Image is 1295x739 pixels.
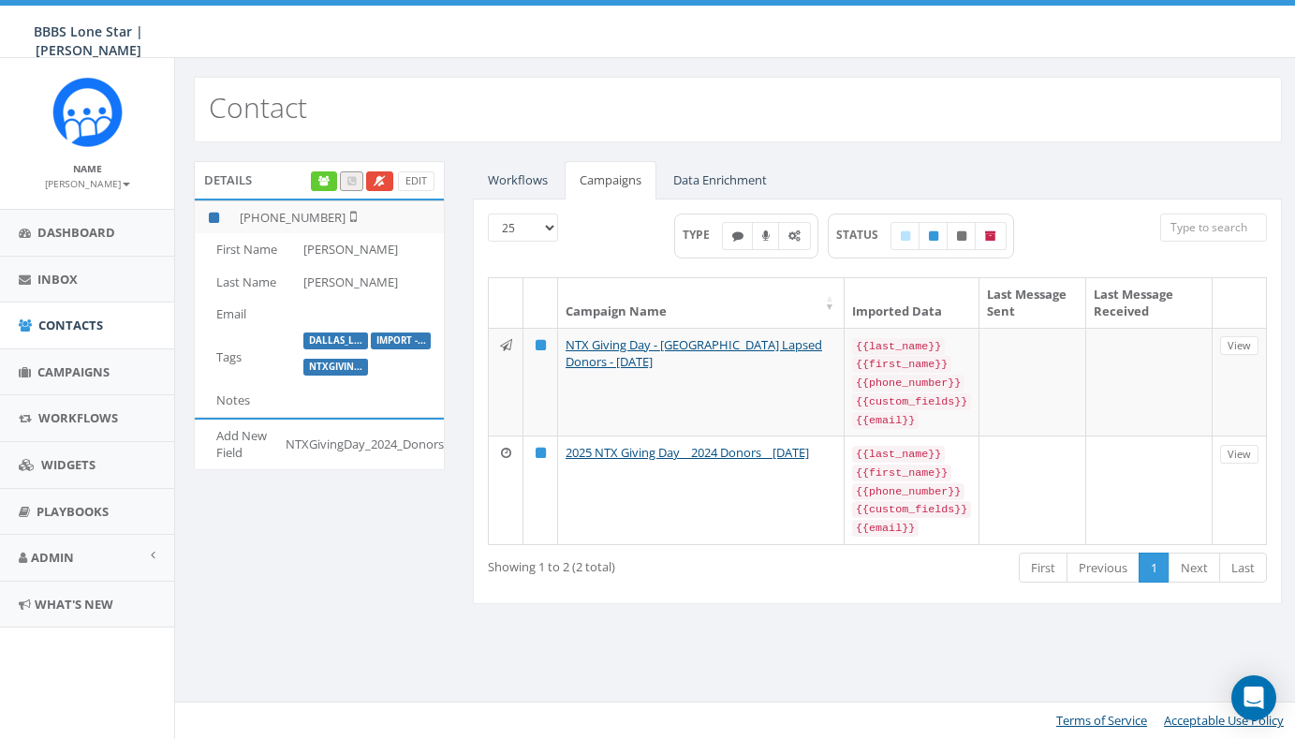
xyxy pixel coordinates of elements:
[852,393,971,410] code: {{custom_fields}}
[347,173,356,187] span: Call this contact by routing a call through the phone number listed in your profile.
[278,420,444,469] td: NTXGivingDay_2024_Donors
[209,212,219,224] i: This phone number is subscribed and will receive texts.
[957,230,966,242] i: Unpublished
[500,339,512,351] i: Immediate: Send all messages now
[371,333,432,349] label: Import - 09/11/2025
[195,298,296,331] td: Email
[890,222,920,250] label: Draft
[73,162,102,175] small: Name
[852,465,951,481] code: {{first_name}}
[852,412,919,429] code: {{email}}
[34,22,143,59] span: BBBS Lone Star | [PERSON_NAME]
[1164,712,1284,729] a: Acceptable Use Policy
[195,331,296,384] td: Tags
[1019,553,1067,584] a: First
[1169,553,1220,584] a: Next
[762,230,770,242] i: Ringless Voice Mail
[852,356,951,373] code: {{first_name}}
[722,222,754,250] label: Text SMS
[35,596,113,613] span: What's New
[1220,445,1258,465] a: View
[488,551,796,576] div: Showing 1 to 2 (2 total)
[37,503,109,520] span: Playbooks
[1067,553,1140,584] a: Previous
[1056,712,1147,729] a: Terms of Service
[658,161,782,200] a: Data Enrichment
[45,174,130,191] a: [PERSON_NAME]
[31,549,74,566] span: Admin
[536,447,546,459] i: Published
[45,177,130,190] small: [PERSON_NAME]
[1219,553,1267,584] a: Last
[1220,336,1258,356] a: View
[346,209,357,224] i: Not Validated
[195,384,296,417] td: Notes
[296,233,444,266] td: [PERSON_NAME]
[303,333,368,349] label: Dallas_Lapsed_Donors
[1086,278,1213,328] th: Last Message Received
[752,222,780,250] label: Ringless Voice Mail
[366,171,393,191] a: Opt Out Contact
[929,230,938,242] i: Published
[975,222,1007,250] label: Archived
[37,224,115,241] span: Dashboard
[732,230,743,242] i: Text SMS
[194,161,445,199] div: Details
[852,446,945,463] code: {{last_name}}
[473,161,563,200] a: Workflows
[919,222,949,250] label: Published
[901,230,910,242] i: Draft
[311,171,337,191] a: Enrich Contact
[209,92,307,123] h2: Contact
[38,317,103,333] span: Contacts
[852,338,945,355] code: {{last_name}}
[852,375,964,392] code: {{phone_number}}
[836,227,891,243] span: STATUS
[683,227,723,243] span: TYPE
[565,161,656,200] a: Campaigns
[566,444,809,461] a: 2025 NTX Giving Day _ 2024 Donors _ [DATE]
[536,339,546,351] i: Published
[778,222,811,250] label: Automated Message
[501,447,511,459] i: Schedule: Pick a date and time to send
[38,409,118,426] span: Workflows
[37,271,78,288] span: Inbox
[1160,214,1267,242] input: Type to search
[852,520,919,537] code: {{email}}
[232,200,444,233] td: [PHONE_NUMBER]
[195,233,296,266] td: First Name
[195,420,278,469] td: Add New Field
[37,363,110,380] span: Campaigns
[979,278,1086,328] th: Last Message Sent
[852,483,964,500] code: {{phone_number}}
[788,230,801,242] i: Automated Message
[303,359,368,376] label: NTXGivingDay_2024_Donors
[947,222,977,250] label: Unpublished
[566,336,822,371] a: NTX Giving Day - [GEOGRAPHIC_DATA] Lapsed Donors - [DATE]
[195,266,296,299] td: Last Name
[558,278,845,328] th: Campaign Name: activate to sort column ascending
[41,456,96,473] span: Widgets
[296,266,444,299] td: [PERSON_NAME]
[1231,675,1276,720] div: Open Intercom Messenger
[52,77,123,147] img: Rally_Corp_Icon_1.png
[1139,553,1170,584] a: 1
[398,171,434,191] a: Edit
[852,501,971,518] code: {{custom_fields}}
[845,278,979,328] th: Imported Data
